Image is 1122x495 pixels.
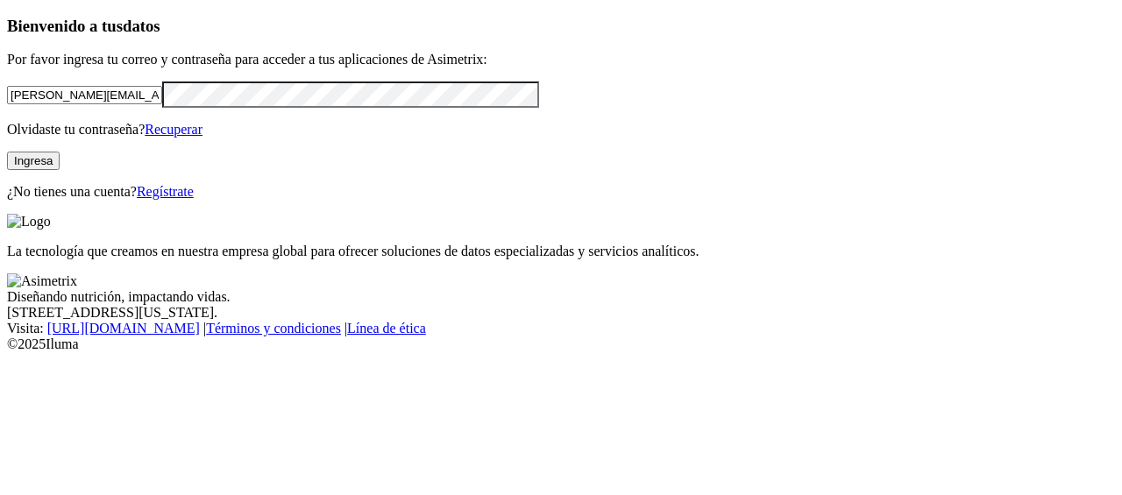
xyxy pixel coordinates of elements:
p: ¿No tienes una cuenta? [7,184,1115,200]
a: Regístrate [137,184,194,199]
div: [STREET_ADDRESS][US_STATE]. [7,305,1115,321]
input: Tu correo [7,86,162,104]
h3: Bienvenido a tus [7,17,1115,36]
div: Visita : | | [7,321,1115,336]
img: Asimetrix [7,273,77,289]
div: © 2025 Iluma [7,336,1115,352]
span: datos [123,17,160,35]
p: Olvidaste tu contraseña? [7,122,1115,138]
p: Por favor ingresa tu correo y contraseña para acceder a tus aplicaciones de Asimetrix: [7,52,1115,67]
img: Logo [7,214,51,230]
a: Línea de ética [347,321,426,336]
button: Ingresa [7,152,60,170]
a: Términos y condiciones [206,321,341,336]
p: La tecnología que creamos en nuestra empresa global para ofrecer soluciones de datos especializad... [7,244,1115,259]
a: Recuperar [145,122,202,137]
a: [URL][DOMAIN_NAME] [47,321,200,336]
div: Diseñando nutrición, impactando vidas. [7,289,1115,305]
